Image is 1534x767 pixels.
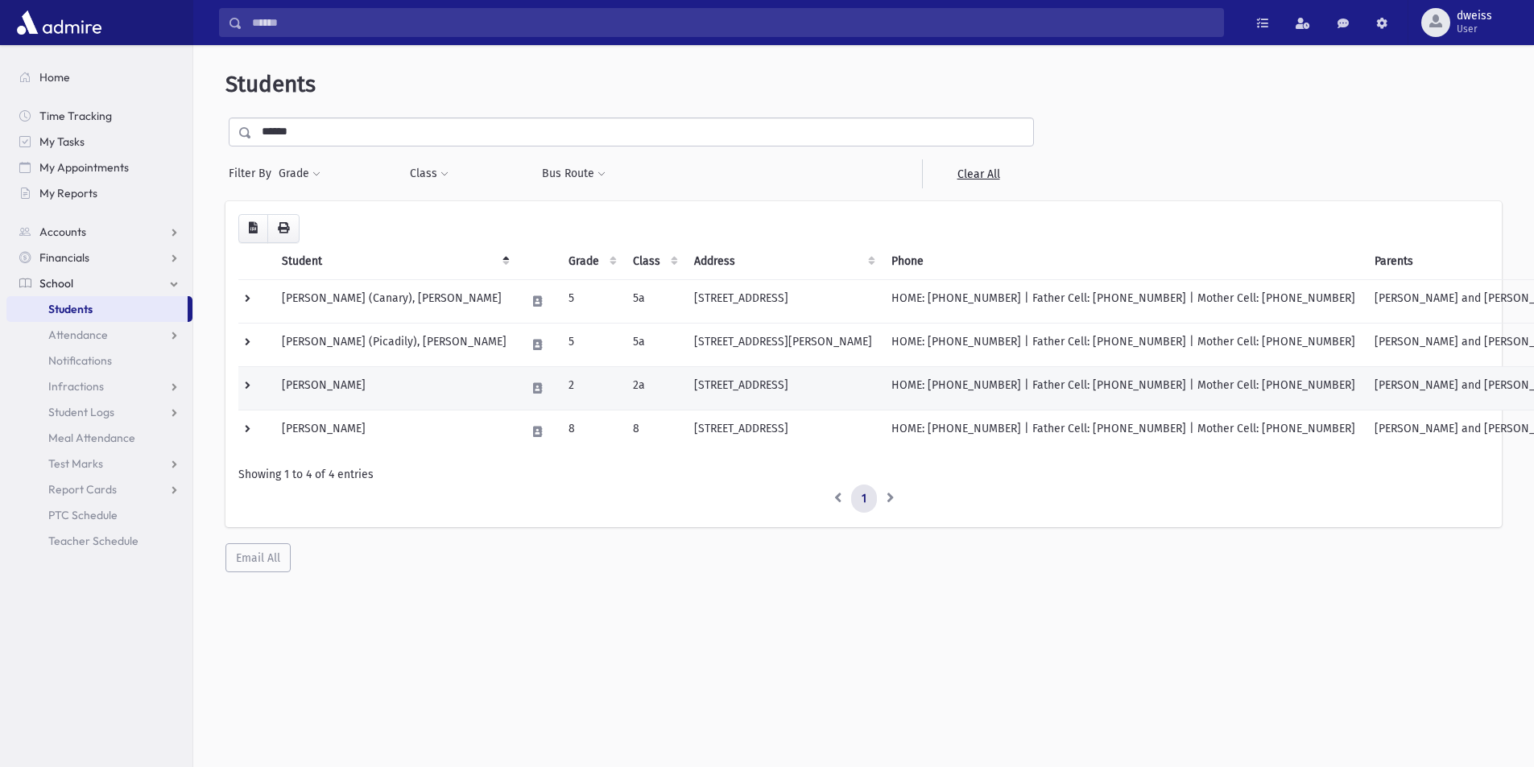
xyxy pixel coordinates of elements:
a: School [6,270,192,296]
a: Home [6,64,192,90]
a: Students [6,296,188,322]
a: Accounts [6,219,192,245]
td: [PERSON_NAME] [272,410,516,453]
td: 8 [559,410,623,453]
td: 5a [623,279,684,323]
a: Infractions [6,373,192,399]
span: School [39,276,73,291]
button: Class [409,159,449,188]
span: Teacher Schedule [48,534,139,548]
span: Report Cards [48,482,117,497]
a: Teacher Schedule [6,528,192,554]
td: [STREET_ADDRESS] [684,410,882,453]
th: Address: activate to sort column ascending [684,243,882,280]
td: [PERSON_NAME] (Canary), [PERSON_NAME] [272,279,516,323]
a: Report Cards [6,476,192,502]
a: Meal Attendance [6,425,192,451]
span: Students [48,302,93,316]
span: Attendance [48,328,108,342]
button: Email All [225,543,291,572]
span: Meal Attendance [48,431,135,445]
span: Infractions [48,379,104,394]
th: Class: activate to sort column ascending [623,243,684,280]
th: Student: activate to sort column descending [272,243,516,280]
td: HOME: [PHONE_NUMBER] | Father Cell: [PHONE_NUMBER] | Mother Cell: [PHONE_NUMBER] [882,323,1365,366]
input: Search [242,8,1223,37]
span: Accounts [39,225,86,239]
td: [STREET_ADDRESS][PERSON_NAME] [684,323,882,366]
span: Students [225,71,316,97]
td: 8 [623,410,684,453]
th: Grade: activate to sort column ascending [559,243,623,280]
span: Filter By [229,165,278,182]
span: Financials [39,250,89,265]
span: PTC Schedule [48,508,118,522]
a: Clear All [922,159,1034,188]
button: Print [267,214,300,243]
td: HOME: [PHONE_NUMBER] | Father Cell: [PHONE_NUMBER] | Mother Cell: [PHONE_NUMBER] [882,366,1365,410]
td: [PERSON_NAME] [272,366,516,410]
span: Notifications [48,353,112,368]
img: AdmirePro [13,6,105,39]
th: Phone [882,243,1365,280]
td: [PERSON_NAME] (Picadily), [PERSON_NAME] [272,323,516,366]
a: Student Logs [6,399,192,425]
span: Student Logs [48,405,114,419]
td: HOME: [PHONE_NUMBER] | Father Cell: [PHONE_NUMBER] | Mother Cell: [PHONE_NUMBER] [882,279,1365,323]
span: Time Tracking [39,109,112,123]
span: dweiss [1457,10,1492,23]
td: 5 [559,323,623,366]
a: Financials [6,245,192,270]
span: My Appointments [39,160,129,175]
span: Home [39,70,70,85]
div: Showing 1 to 4 of 4 entries [238,466,1489,483]
a: Test Marks [6,451,192,476]
a: Time Tracking [6,103,192,129]
a: PTC Schedule [6,502,192,528]
a: Attendance [6,322,192,348]
td: [STREET_ADDRESS] [684,279,882,323]
button: Grade [278,159,321,188]
td: 2a [623,366,684,410]
span: My Tasks [39,134,85,149]
button: CSV [238,214,268,243]
span: Test Marks [48,456,103,471]
span: My Reports [39,186,97,200]
a: My Appointments [6,155,192,180]
a: My Reports [6,180,192,206]
td: 5a [623,323,684,366]
td: 2 [559,366,623,410]
span: User [1457,23,1492,35]
a: 1 [851,485,877,513]
td: [STREET_ADDRESS] [684,366,882,410]
a: My Tasks [6,129,192,155]
td: HOME: [PHONE_NUMBER] | Father Cell: [PHONE_NUMBER] | Mother Cell: [PHONE_NUMBER] [882,410,1365,453]
td: 5 [559,279,623,323]
button: Bus Route [541,159,606,188]
a: Notifications [6,348,192,373]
